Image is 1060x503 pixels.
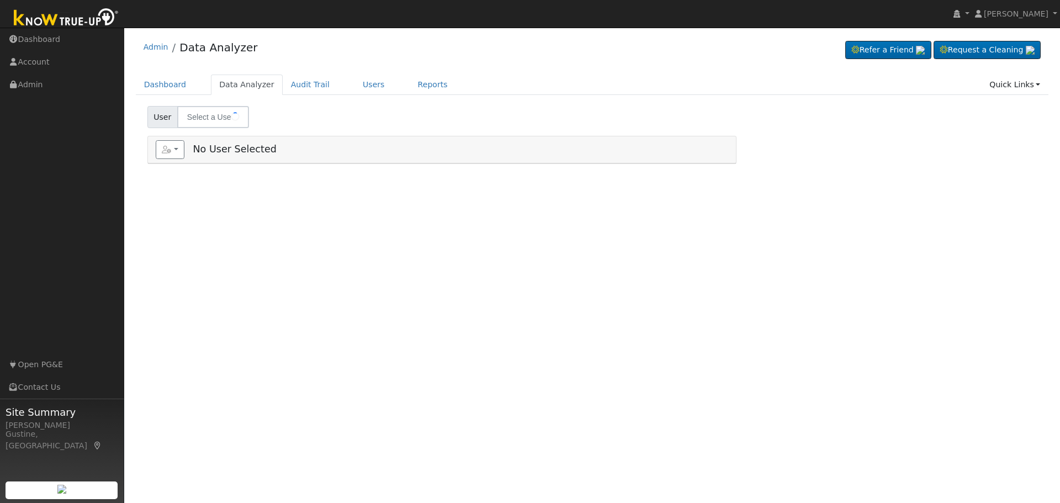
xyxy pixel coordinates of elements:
[57,485,66,494] img: retrieve
[354,75,393,95] a: Users
[144,43,168,51] a: Admin
[6,428,118,452] div: Gustine, [GEOGRAPHIC_DATA]
[845,41,931,60] a: Refer a Friend
[136,75,195,95] a: Dashboard
[984,9,1048,18] span: [PERSON_NAME]
[934,41,1041,60] a: Request a Cleaning
[8,6,124,31] img: Know True-Up
[177,106,249,128] input: Select a User
[1026,46,1035,55] img: retrieve
[981,75,1048,95] a: Quick Links
[916,46,925,55] img: retrieve
[6,420,118,431] div: [PERSON_NAME]
[179,41,257,54] a: Data Analyzer
[147,106,178,128] span: User
[283,75,338,95] a: Audit Trail
[6,405,118,420] span: Site Summary
[156,140,728,159] h5: No User Selected
[93,441,103,450] a: Map
[410,75,456,95] a: Reports
[211,75,283,95] a: Data Analyzer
